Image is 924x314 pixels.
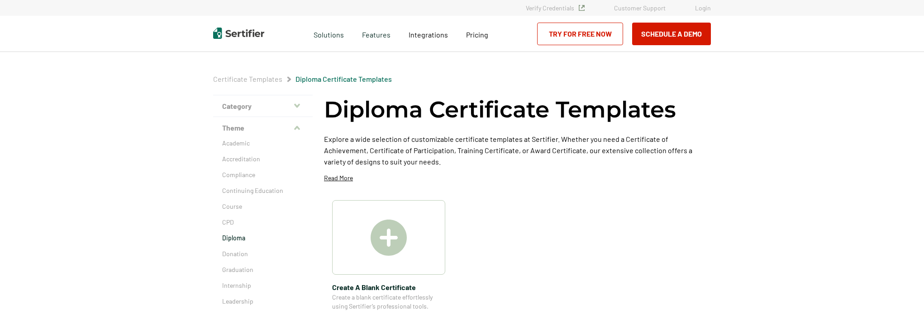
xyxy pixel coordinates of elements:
[324,95,676,124] h1: Diploma Certificate Templates
[537,23,623,45] a: Try for Free Now
[213,75,282,84] span: Certificate Templates
[213,75,282,83] a: Certificate Templates
[295,75,392,84] span: Diploma Certificate Templates
[222,186,304,195] a: Continuing Education
[222,249,304,258] a: Donation
[222,155,304,164] a: Accreditation
[222,281,304,290] a: Internship
[222,170,304,179] a: Compliance
[409,30,448,39] span: Integrations
[332,281,445,293] span: Create A Blank Certificate
[526,4,585,12] a: Verify Credentials
[466,30,488,39] span: Pricing
[213,75,392,84] div: Breadcrumb
[222,202,304,211] a: Course
[324,173,353,183] p: Read More
[213,95,313,117] button: Category
[222,234,304,243] a: Diploma
[295,75,392,83] a: Diploma Certificate Templates
[332,293,445,311] span: Create a blank certificate effortlessly using Sertifier’s professional tools.
[579,5,585,11] img: Verified
[466,28,488,39] a: Pricing
[371,220,407,256] img: Create A Blank Certificate
[222,218,304,227] a: CPD
[213,117,313,139] button: Theme
[222,139,304,148] a: Academic
[324,133,711,167] p: Explore a wide selection of customizable certificate templates at Sertifier. Whether you need a C...
[314,28,344,39] span: Solutions
[222,297,304,306] a: Leadership
[614,4,666,12] a: Customer Support
[362,28,391,39] span: Features
[222,265,304,274] a: Graduation
[409,28,448,39] a: Integrations
[695,4,711,12] a: Login
[213,28,264,39] img: Sertifier | Digital Credentialing Platform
